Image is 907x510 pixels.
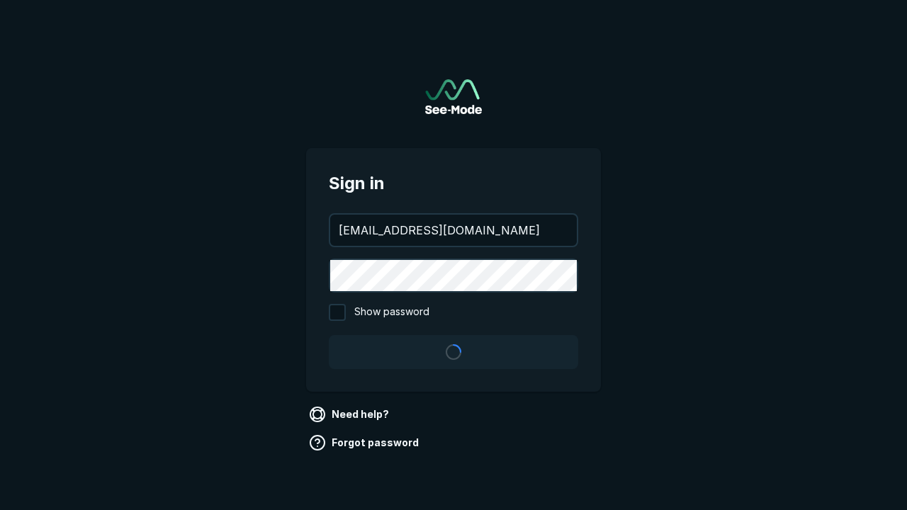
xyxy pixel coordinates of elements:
a: Forgot password [306,431,424,454]
input: your@email.com [330,215,577,246]
a: Need help? [306,403,395,426]
span: Show password [354,304,429,321]
span: Sign in [329,171,578,196]
img: See-Mode Logo [425,79,482,114]
a: Go to sign in [425,79,482,114]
